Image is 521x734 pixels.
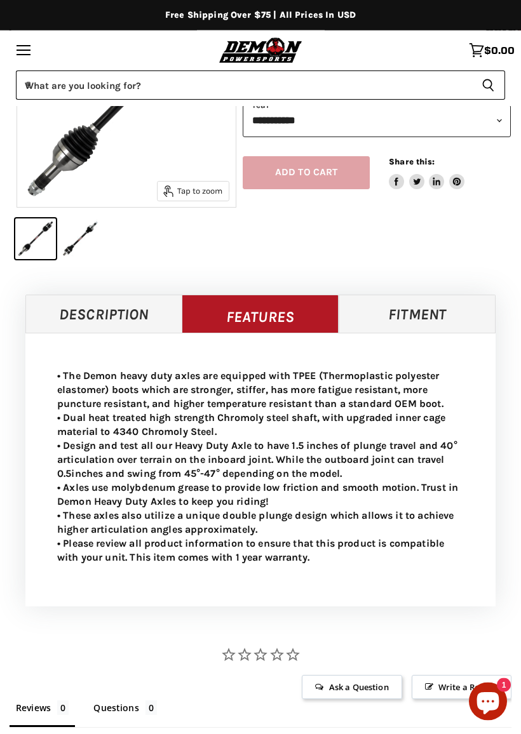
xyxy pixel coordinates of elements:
[389,157,464,190] aside: Share this:
[412,676,511,700] span: Write a Review
[87,700,163,728] li: Questions
[484,44,515,56] span: $0.00
[389,157,435,167] span: Share this:
[302,676,402,700] span: Ask a Question
[10,700,75,728] li: Reviews
[243,105,511,137] select: year
[471,70,505,100] button: Search
[25,295,182,333] a: Description
[16,70,471,100] input: When autocomplete results are available use up and down arrows to review and enter to select
[465,683,511,724] inbox-online-store-chat: Shopify online store chat
[182,295,339,333] a: Features
[15,219,56,260] button: IMAGE thumbnail
[163,186,222,197] span: Tap to zoom
[57,370,464,565] p: • The Demon heavy duty axles are equipped with TPEE (Thermoplastic polyester elastomer) boots whi...
[463,36,521,64] a: $0.00
[158,182,229,201] button: Tap to zoom
[60,219,100,260] button: IMAGE thumbnail
[217,36,305,64] img: Demon Powersports
[16,70,505,100] form: Product
[339,295,496,333] a: Fitment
